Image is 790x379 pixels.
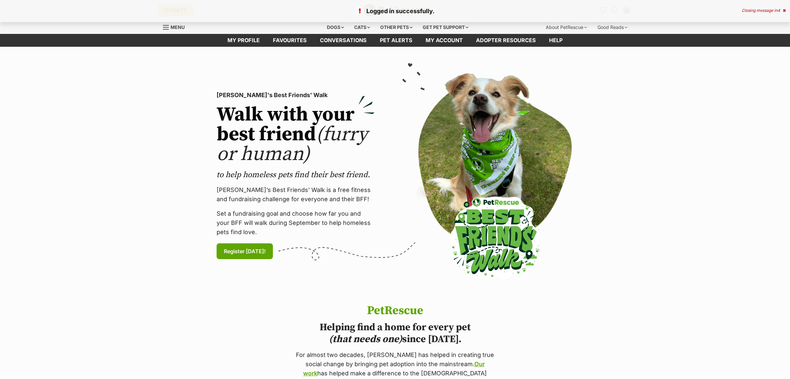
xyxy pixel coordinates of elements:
[542,34,569,47] a: Help
[224,247,266,255] span: Register [DATE]!
[217,243,273,259] a: Register [DATE]!
[217,122,368,167] span: (furry or human)
[373,34,419,47] a: Pet alerts
[313,34,373,47] a: conversations
[593,21,632,34] div: Good Reads
[329,333,402,345] i: (that needs one)
[221,34,266,47] a: My profile
[163,21,189,33] a: Menu
[419,34,469,47] a: My account
[217,170,375,180] p: to help homeless pets find their best friend.
[217,91,375,100] p: [PERSON_NAME]'s Best Friends' Walk
[469,34,542,47] a: Adopter resources
[294,304,496,317] h1: PetRescue
[350,21,375,34] div: Cats
[376,21,417,34] div: Other pets
[541,21,592,34] div: About PetRescue
[217,185,375,204] p: [PERSON_NAME]’s Best Friends' Walk is a free fitness and fundraising challenge for everyone and t...
[294,321,496,345] h2: Helping find a home for every pet since [DATE].
[418,21,473,34] div: Get pet support
[171,24,185,30] span: Menu
[322,21,349,34] div: Dogs
[266,34,313,47] a: Favourites
[217,209,375,237] p: Set a fundraising goal and choose how far you and your BFF will walk during September to help hom...
[217,105,375,164] h2: Walk with your best friend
